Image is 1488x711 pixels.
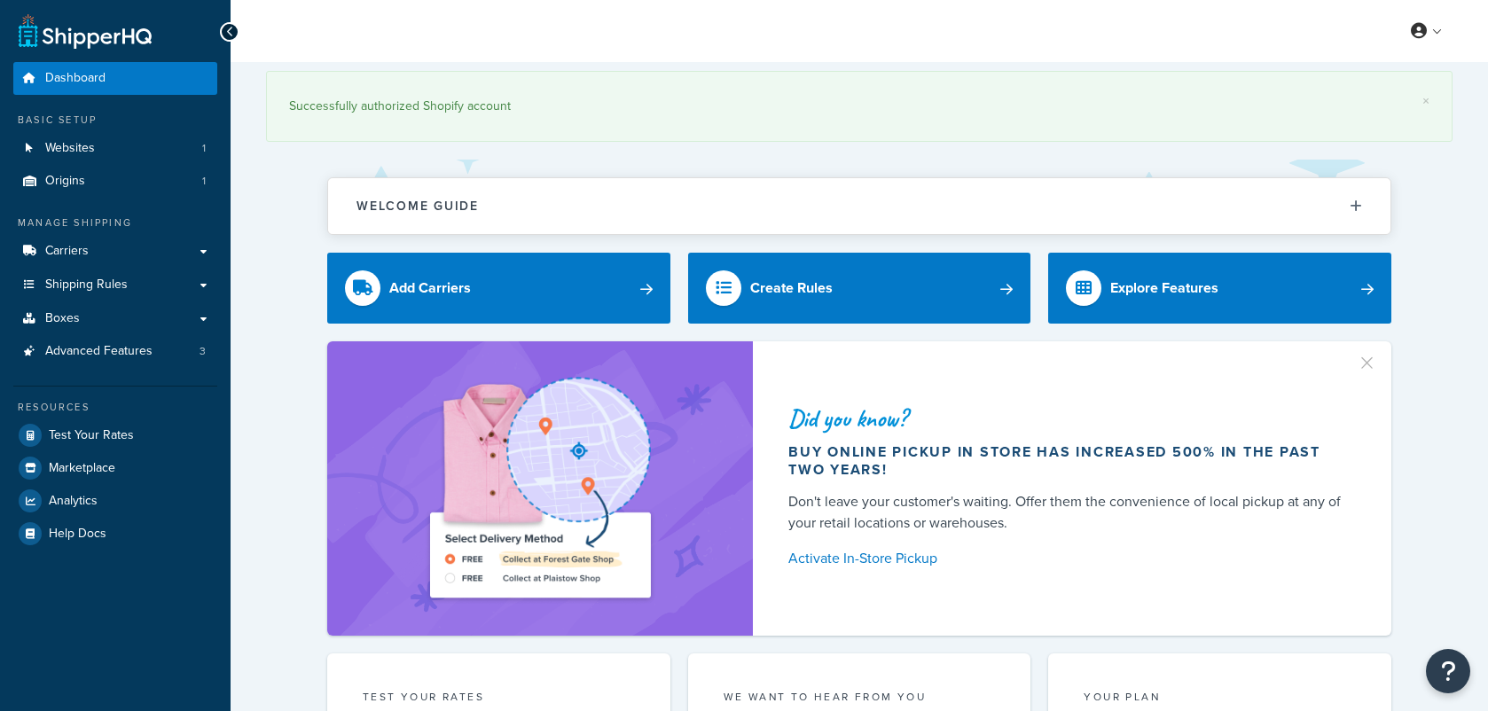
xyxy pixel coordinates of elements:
[13,165,217,198] li: Origins
[13,235,217,268] a: Carriers
[45,244,89,259] span: Carriers
[13,452,217,484] a: Marketplace
[1048,253,1391,324] a: Explore Features
[1110,276,1218,301] div: Explore Features
[13,132,217,165] a: Websites1
[380,368,701,609] img: ad-shirt-map-b0359fc47e01cab431d101c4b569394f6a03f54285957d908178d52f29eb9668.png
[45,174,85,189] span: Origins
[202,141,206,156] span: 1
[13,62,217,95] a: Dashboard
[13,335,217,368] a: Advanced Features3
[13,335,217,368] li: Advanced Features
[327,253,670,324] a: Add Carriers
[45,277,128,293] span: Shipping Rules
[788,443,1349,479] div: Buy online pickup in store has increased 500% in the past two years!
[1422,94,1429,108] a: ×
[45,311,80,326] span: Boxes
[289,94,1429,119] div: Successfully authorized Shopify account
[49,527,106,542] span: Help Docs
[1426,649,1470,693] button: Open Resource Center
[49,461,115,476] span: Marketplace
[13,419,217,451] a: Test Your Rates
[750,276,833,301] div: Create Rules
[363,689,635,709] div: Test your rates
[49,428,134,443] span: Test Your Rates
[200,344,206,359] span: 3
[788,491,1349,534] div: Don't leave your customer's waiting. Offer them the convenience of local pickup at any of your re...
[202,174,206,189] span: 1
[45,71,106,86] span: Dashboard
[356,199,479,213] h2: Welcome Guide
[13,485,217,517] a: Analytics
[328,178,1390,234] button: Welcome Guide
[389,276,471,301] div: Add Carriers
[45,344,153,359] span: Advanced Features
[688,253,1031,324] a: Create Rules
[49,494,98,509] span: Analytics
[13,132,217,165] li: Websites
[13,215,217,230] div: Manage Shipping
[13,518,217,550] a: Help Docs
[724,689,996,705] p: we want to hear from you
[13,302,217,335] a: Boxes
[13,269,217,301] a: Shipping Rules
[13,165,217,198] a: Origins1
[13,400,217,415] div: Resources
[1084,689,1356,709] div: Your Plan
[13,113,217,128] div: Basic Setup
[45,141,95,156] span: Websites
[788,406,1349,431] div: Did you know?
[788,546,1349,571] a: Activate In-Store Pickup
